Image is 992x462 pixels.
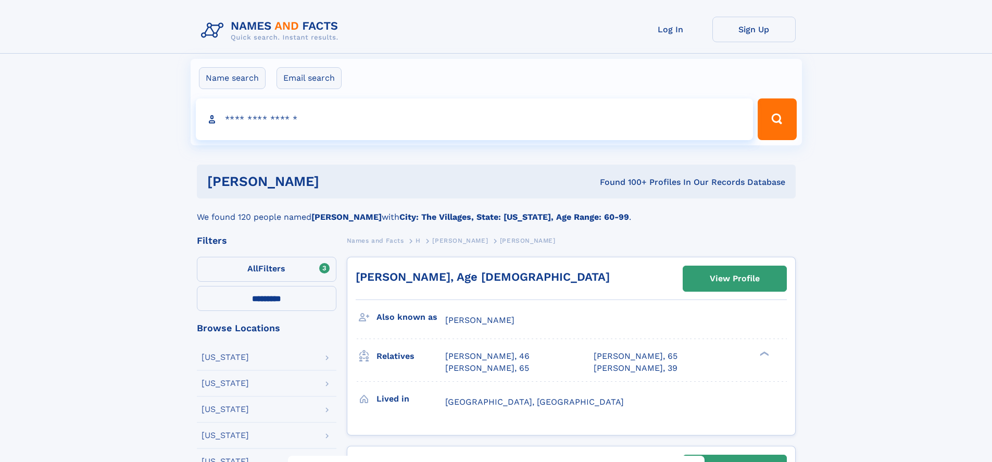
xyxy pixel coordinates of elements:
[356,270,610,283] a: [PERSON_NAME], Age [DEMOGRAPHIC_DATA]
[445,397,624,407] span: [GEOGRAPHIC_DATA], [GEOGRAPHIC_DATA]
[197,17,347,45] img: Logo Names and Facts
[594,351,677,362] a: [PERSON_NAME], 65
[683,266,786,291] a: View Profile
[758,98,796,140] button: Search Button
[196,98,754,140] input: search input
[197,257,336,282] label: Filters
[500,237,556,244] span: [PERSON_NAME]
[629,17,712,42] a: Log In
[432,234,488,247] a: [PERSON_NAME]
[199,67,266,89] label: Name search
[445,315,514,325] span: [PERSON_NAME]
[712,17,796,42] a: Sign Up
[376,308,445,326] h3: Also known as
[757,351,770,357] div: ❯
[445,363,529,374] a: [PERSON_NAME], 65
[277,67,342,89] label: Email search
[202,379,249,388] div: [US_STATE]
[347,234,404,247] a: Names and Facts
[376,390,445,408] h3: Lived in
[202,353,249,361] div: [US_STATE]
[376,347,445,365] h3: Relatives
[432,237,488,244] span: [PERSON_NAME]
[247,264,258,273] span: All
[197,236,336,245] div: Filters
[197,323,336,333] div: Browse Locations
[416,237,421,244] span: H
[197,198,796,223] div: We found 120 people named with .
[445,351,530,362] a: [PERSON_NAME], 46
[399,212,629,222] b: City: The Villages, State: [US_STATE], Age Range: 60-99
[207,175,460,188] h1: [PERSON_NAME]
[459,177,785,188] div: Found 100+ Profiles In Our Records Database
[202,405,249,414] div: [US_STATE]
[594,363,677,374] a: [PERSON_NAME], 39
[202,431,249,440] div: [US_STATE]
[710,267,760,291] div: View Profile
[416,234,421,247] a: H
[311,212,382,222] b: [PERSON_NAME]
